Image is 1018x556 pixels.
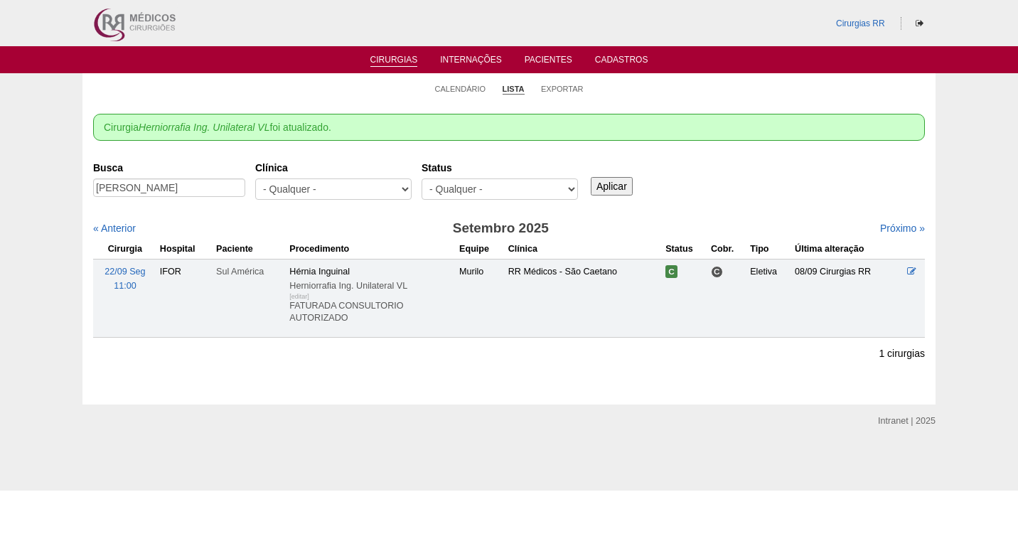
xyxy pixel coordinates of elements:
[255,161,412,175] label: Clínica
[139,122,269,133] em: Herniorrafia Ing. Unilateral VL
[708,239,747,260] th: Cobr.
[114,281,136,291] span: 11:00
[289,289,309,304] div: [editar]
[216,264,284,279] div: Sul América
[105,267,145,277] span: 22/09 Seg
[665,265,677,278] span: Confirmada
[880,223,925,234] a: Próximo »
[289,300,454,324] p: FATURADA CONSULTORIO AUTORIZADO
[435,84,486,94] a: Calendário
[456,239,505,260] th: Equipe
[747,259,792,337] td: Eletiva
[286,259,456,337] td: Hérnia Inguinal
[916,19,923,28] i: Sair
[879,347,925,360] p: 1 cirurgias
[422,161,578,175] label: Status
[591,177,633,196] input: Aplicar
[289,279,454,293] div: Herniorrafia Ing. Unilateral VL
[747,239,792,260] th: Tipo
[93,178,245,197] input: Digite os termos que você deseja procurar.
[503,84,525,95] a: Lista
[595,55,648,69] a: Cadastros
[525,55,572,69] a: Pacientes
[157,239,213,260] th: Hospital
[370,55,418,67] a: Cirurgias
[792,259,904,337] td: 08/09 Cirurgias RR
[792,239,904,260] th: Última alteração
[440,55,502,69] a: Internações
[93,239,157,260] th: Cirurgia
[105,267,145,291] a: 22/09 Seg 11:00
[93,161,245,175] label: Busca
[93,223,136,234] a: « Anterior
[286,239,456,260] th: Procedimento
[456,259,505,337] td: Murilo
[541,84,584,94] a: Exportar
[293,218,709,239] h3: Setembro 2025
[505,239,663,260] th: Clínica
[711,266,723,278] span: Consultório
[836,18,885,28] a: Cirurgias RR
[93,114,925,141] div: Cirurgia foi atualizado.
[907,267,916,277] a: Editar
[505,259,663,337] td: RR Médicos - São Caetano
[878,414,936,428] div: Intranet | 2025
[157,259,213,337] td: IFOR
[213,239,286,260] th: Paciente
[663,239,708,260] th: Status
